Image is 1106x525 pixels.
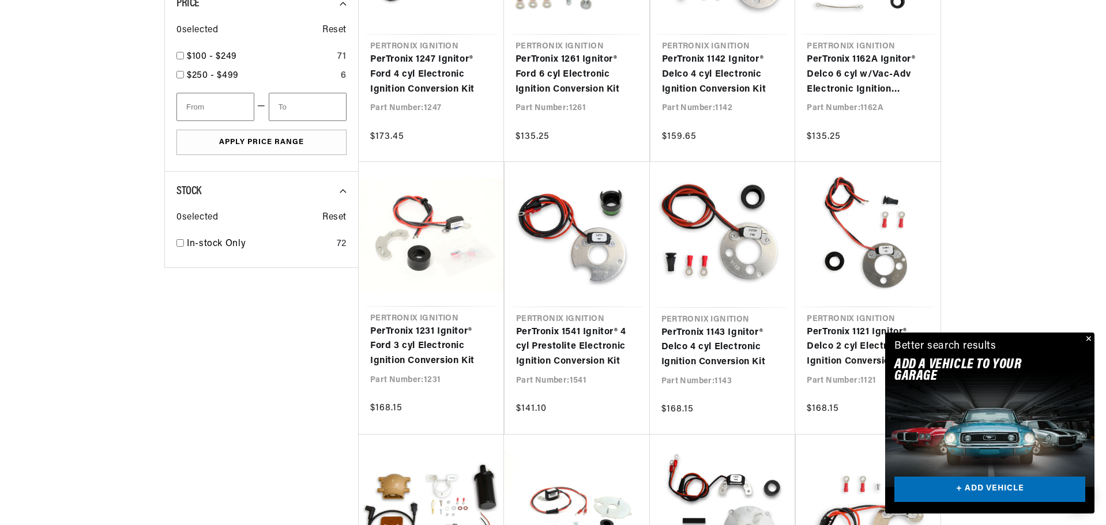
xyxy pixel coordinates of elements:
span: Stock [176,186,201,197]
a: In-stock Only [187,237,332,252]
div: 71 [337,50,347,65]
a: PerTronix 1231 Ignitor® Ford 3 cyl Electronic Ignition Conversion Kit [370,324,492,369]
a: PerTronix 1261 Ignitor® Ford 6 cyl Electronic Ignition Conversion Kit [516,52,638,97]
button: Close [1081,333,1094,346]
input: From [176,93,254,121]
h2: Add A VEHICLE to your garage [894,359,1056,383]
a: PerTronix 1247 Ignitor® Ford 4 cyl Electronic Ignition Conversion Kit [370,52,492,97]
a: PerTronix 1541 Ignitor® 4 cyl Prestolite Electronic Ignition Conversion Kit [516,325,638,369]
input: To [269,93,347,121]
span: 0 selected [176,23,218,38]
span: $100 - $249 [187,52,237,61]
a: PerTronix 1143 Ignitor® Delco 4 cyl Electronic Ignition Conversion Kit [661,326,784,370]
span: $250 - $499 [187,71,239,80]
div: 72 [337,237,347,252]
a: PerTronix 1121 Ignitor® Delco 2 cyl Electronic Ignition Conversion Kit [807,325,929,369]
div: 6 [341,69,347,84]
span: — [257,99,266,114]
a: + ADD VEHICLE [894,477,1085,503]
div: Better search results [894,338,996,355]
span: Reset [322,23,347,38]
a: PerTronix 1142 Ignitor® Delco 4 cyl Electronic Ignition Conversion Kit [662,52,784,97]
a: PerTronix 1162A Ignitor® Delco 6 cyl w/Vac-Adv Electronic Ignition Conversion Kit [807,52,929,97]
span: 0 selected [176,210,218,225]
button: Apply Price Range [176,130,347,156]
span: Reset [322,210,347,225]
